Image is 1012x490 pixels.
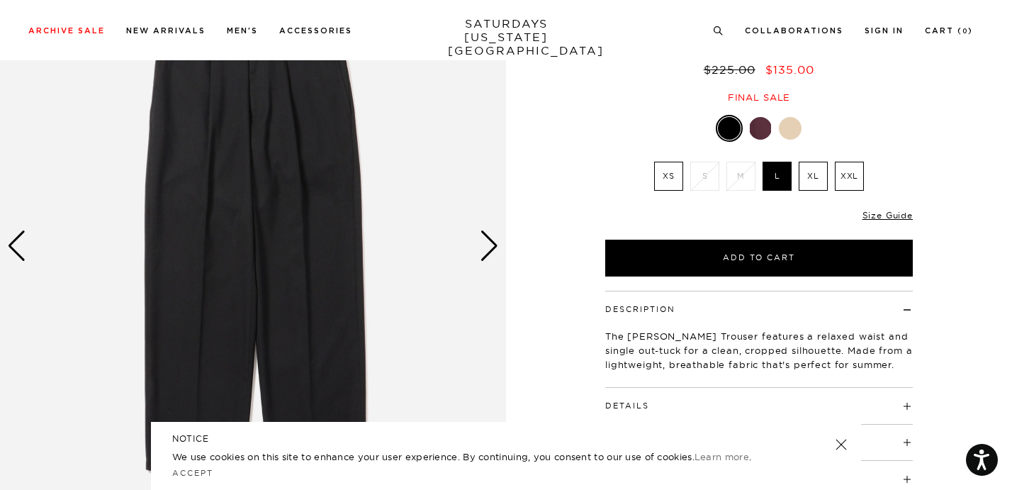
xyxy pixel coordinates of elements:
[28,27,105,35] a: Archive Sale
[862,210,913,221] a: Size Guide
[704,62,761,77] del: $225.00
[799,162,828,191] label: XL
[745,27,843,35] a: Collaborations
[172,468,213,478] a: Accept
[7,230,26,262] div: Previous slide
[925,27,973,35] a: Cart (0)
[605,306,675,313] button: Description
[962,28,968,35] small: 0
[126,27,206,35] a: New Arrivals
[865,27,904,35] a: Sign In
[227,27,258,35] a: Men's
[605,240,913,277] button: Add to Cart
[603,91,915,104] div: Final sale
[279,27,352,35] a: Accessories
[765,62,814,77] span: $135.00
[695,451,749,462] a: Learn more
[172,450,789,464] p: We use cookies on this site to enhance your user experience. By continuing, you consent to our us...
[605,329,913,372] p: The [PERSON_NAME] Trouser features a relaxed waist and single out-tuck for a clean, cropped silho...
[835,162,864,191] label: XXL
[480,230,499,262] div: Next slide
[448,17,565,57] a: SATURDAYS[US_STATE][GEOGRAPHIC_DATA]
[763,162,792,191] label: L
[172,433,840,445] h5: NOTICE
[605,402,649,410] button: Details
[654,162,683,191] label: XS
